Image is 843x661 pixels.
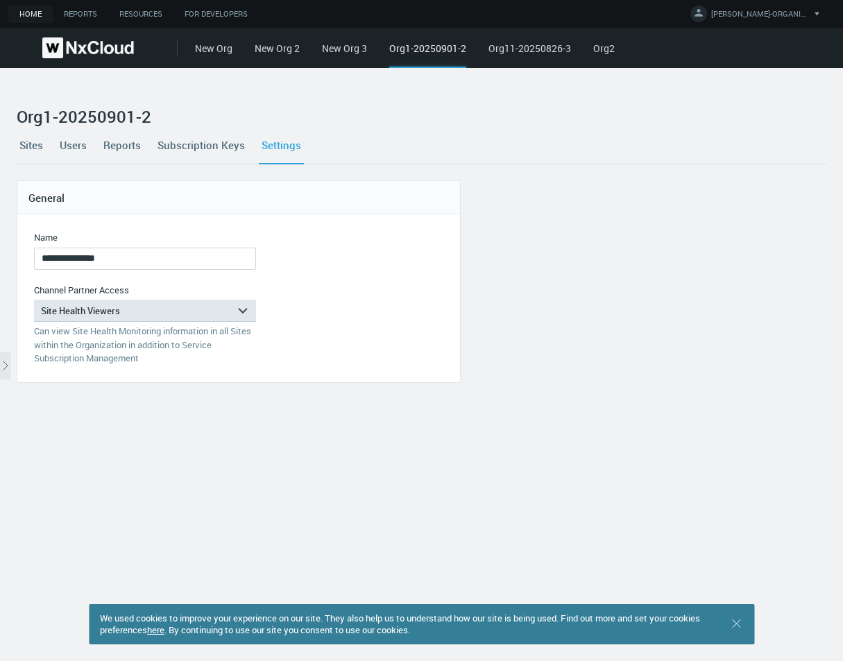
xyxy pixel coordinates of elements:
[147,624,164,636] a: here
[28,191,449,204] h4: General
[101,126,144,164] a: Reports
[255,42,300,55] a: New Org 2
[34,284,129,298] label: Channel Partner Access
[195,42,232,55] a: New Org
[259,126,304,164] a: Settings
[100,612,700,636] span: We used cookies to improve your experience on our site. They also help us to understand how our s...
[17,126,46,164] a: Sites
[53,6,108,23] a: Reports
[42,37,134,58] img: Nx Cloud logo
[164,624,410,636] span: . By continuing to use our site you consent to use our cookies.
[17,107,826,126] h2: Org1-20250901-2
[8,6,53,23] a: Home
[322,42,367,55] a: New Org 3
[34,231,58,245] label: Name
[593,42,615,55] a: Org2
[108,6,173,23] a: Resources
[389,41,466,68] div: Org1-20250901-2
[711,8,808,24] span: [PERSON_NAME]-ORGANIZATION-TEST M.
[488,42,571,55] a: Org11-20250826-3
[173,6,259,23] a: For Developers
[57,126,90,164] a: Users
[155,126,248,164] a: Subscription Keys
[34,325,251,364] nx-control-message: Can view Site Health Monitoring information in all Sites within the Organization in addition to S...
[34,300,237,322] div: Site Health Viewers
